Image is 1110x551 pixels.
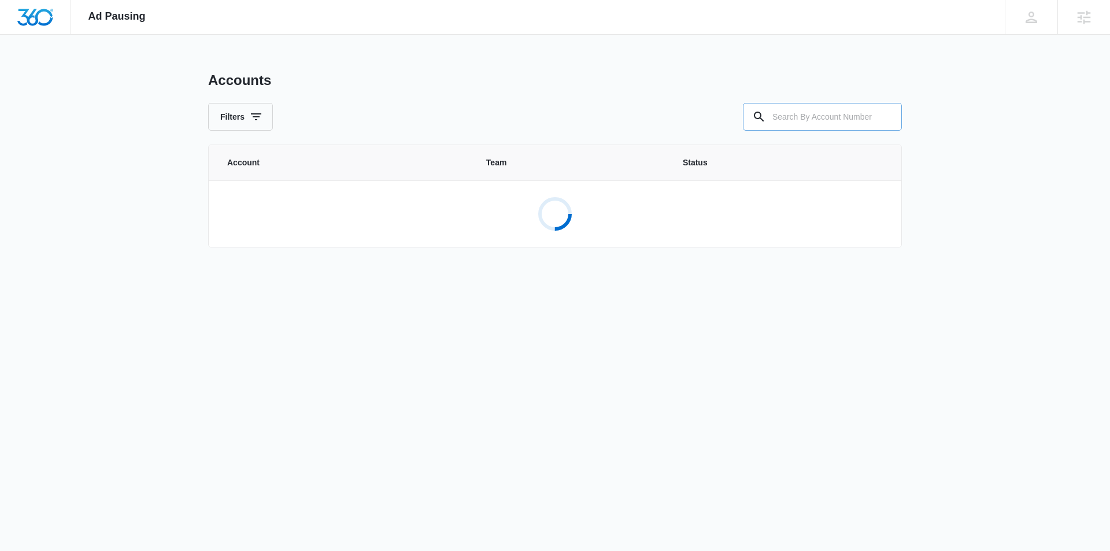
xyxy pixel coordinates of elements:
span: Team [486,157,655,169]
span: Status [683,157,883,169]
h1: Accounts [208,72,271,89]
span: Ad Pausing [88,10,146,23]
button: Filters [208,103,273,131]
input: Search By Account Number [743,103,902,131]
span: Account [227,157,458,169]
